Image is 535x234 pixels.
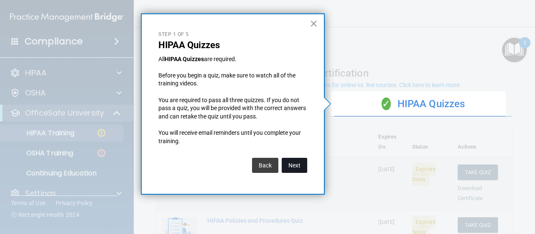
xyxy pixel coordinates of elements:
[282,158,307,173] button: Next
[165,56,204,62] strong: HIPAA Quizzes
[158,40,307,51] p: HIPAA Quizzes
[390,175,525,208] iframe: Drift Widget Chat Controller
[334,92,512,117] div: HIPAA Quizzes
[158,72,307,88] p: Before you begin a quiz, make sure to watch all of the training videos.
[158,56,165,62] span: All
[158,129,307,145] p: You will receive email reminders until you complete your training.
[158,96,307,121] p: You are required to pass all three quizzes. If you do not pass a quiz, you will be provided with ...
[382,98,391,110] span: ✓
[252,158,278,173] button: Back
[204,56,237,62] span: are required.
[310,17,318,30] button: Close
[158,31,307,38] p: Step 1 of 5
